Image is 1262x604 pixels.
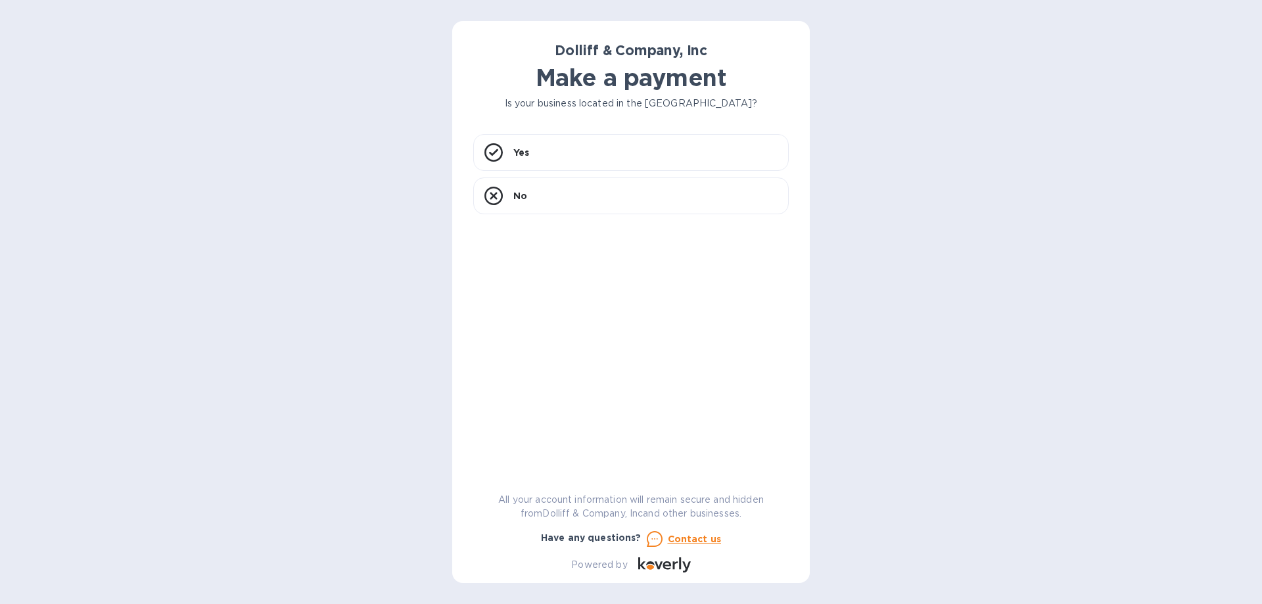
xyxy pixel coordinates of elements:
p: No [513,189,527,202]
p: Is your business located in the [GEOGRAPHIC_DATA]? [473,97,789,110]
u: Contact us [668,534,722,544]
b: Have any questions? [541,532,642,543]
p: Yes [513,146,529,159]
p: Powered by [571,558,627,572]
h1: Make a payment [473,64,789,91]
p: All your account information will remain secure and hidden from Dolliff & Company, Inc and other ... [473,493,789,521]
b: Dolliff & Company, Inc [555,42,707,58]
